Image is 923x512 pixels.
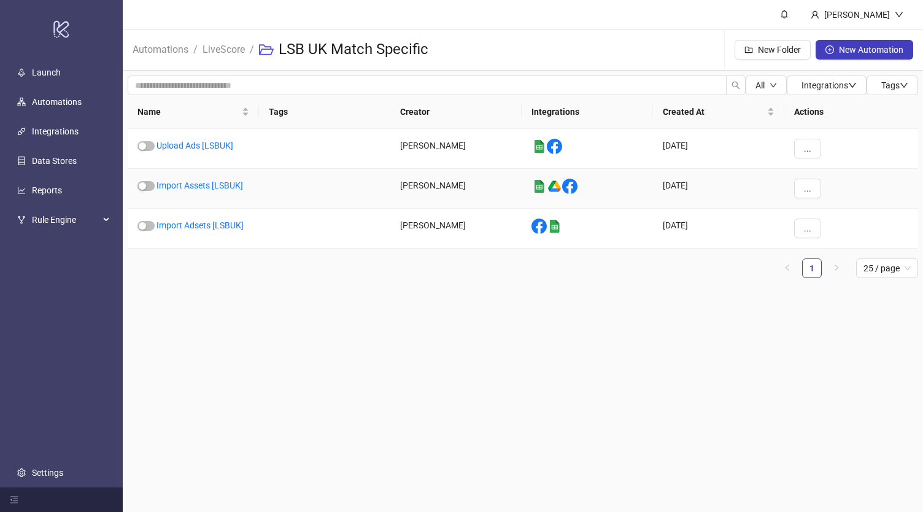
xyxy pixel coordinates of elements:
[804,184,811,193] span: ...
[848,81,857,90] span: down
[390,169,522,209] div: [PERSON_NAME]
[895,10,903,19] span: down
[839,45,903,55] span: New Automation
[758,45,801,55] span: New Folder
[801,80,857,90] span: Integrations
[856,258,918,278] div: Page Size
[32,126,79,136] a: Integrations
[279,40,428,60] h3: LSB UK Match Specific
[802,258,822,278] li: 1
[193,40,198,60] li: /
[390,129,522,169] div: [PERSON_NAME]
[156,180,243,190] a: Import Assets [LSBUK]
[794,139,821,158] button: ...
[825,45,834,54] span: plus-circle
[803,259,821,277] a: 1
[200,42,247,55] a: LiveScore
[156,141,233,150] a: Upload Ads [LSBUK]
[17,215,26,224] span: fork
[32,97,82,107] a: Automations
[867,76,918,95] button: Tagsdown
[744,45,753,54] span: folder-add
[130,42,191,55] a: Automations
[794,179,821,198] button: ...
[778,258,797,278] li: Previous Page
[156,220,244,230] a: Import Adsets [LSBUK]
[653,95,784,129] th: Created At
[816,40,913,60] button: New Automation
[653,169,784,209] div: [DATE]
[259,95,390,129] th: Tags
[390,95,522,129] th: Creator
[819,8,895,21] div: [PERSON_NAME]
[770,82,777,89] span: down
[32,208,99,232] span: Rule Engine
[811,10,819,19] span: user
[522,95,653,129] th: Integrations
[32,68,61,77] a: Launch
[833,264,840,271] span: right
[32,468,63,478] a: Settings
[778,258,797,278] button: left
[663,105,765,118] span: Created At
[827,258,846,278] li: Next Page
[32,185,62,195] a: Reports
[128,95,259,129] th: Name
[390,209,522,249] div: [PERSON_NAME]
[794,219,821,238] button: ...
[250,40,254,60] li: /
[653,129,784,169] div: [DATE]
[804,144,811,153] span: ...
[746,76,787,95] button: Alldown
[780,10,789,18] span: bell
[827,258,846,278] button: right
[804,223,811,233] span: ...
[653,209,784,249] div: [DATE]
[784,95,918,129] th: Actions
[784,264,791,271] span: left
[863,259,911,277] span: 25 / page
[735,40,811,60] button: New Folder
[259,42,274,57] span: folder-open
[10,495,18,504] span: menu-fold
[787,76,867,95] button: Integrationsdown
[137,105,239,118] span: Name
[881,80,908,90] span: Tags
[900,81,908,90] span: down
[32,156,77,166] a: Data Stores
[755,80,765,90] span: All
[732,81,740,90] span: search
